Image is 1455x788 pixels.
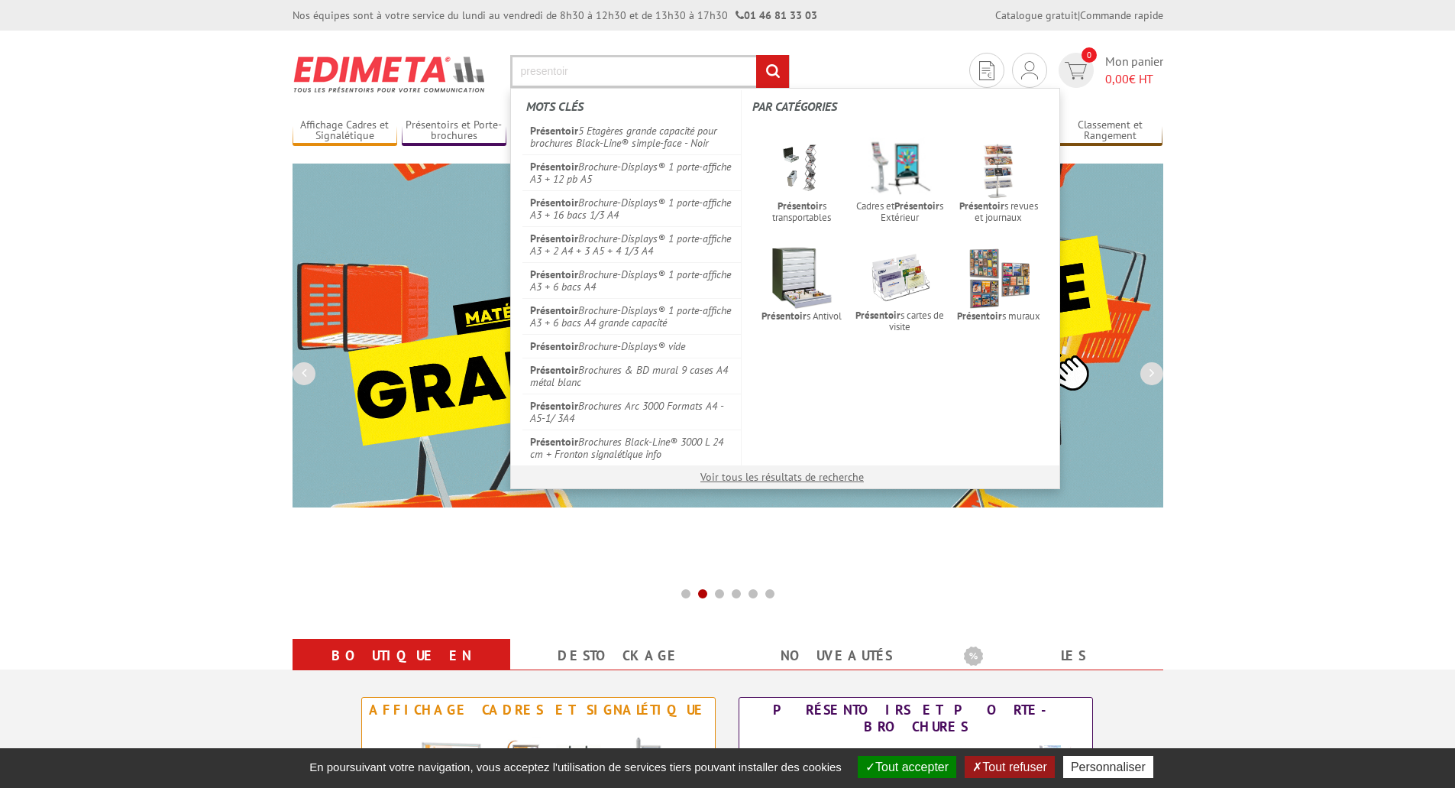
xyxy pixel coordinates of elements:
[761,310,807,323] em: Présentoir
[530,124,578,138] em: Présentoir
[402,118,507,144] a: Présentoirs et Porte-brochures
[1021,61,1038,79] img: devis rapide
[995,8,1078,22] a: Catalogue gratuit
[1058,118,1163,144] a: Classement et Rangement
[530,196,578,209] em: Présentoir
[949,132,1048,229] a: Présentoirs revues et journaux
[743,702,1088,735] div: Présentoirs et Porte-brochures
[1065,62,1087,79] img: devis rapide
[746,642,927,670] a: nouveautés
[302,760,849,773] span: En poursuivant votre navigation, vous acceptez l'utilisation de services tiers pouvant installer ...
[293,118,398,144] a: Affichage Cadres et Signalétique
[736,8,817,22] strong: 01 46 81 33 03
[778,199,823,212] em: Présentoir
[964,642,1145,697] a: Les promotions
[530,160,578,173] em: Présentoir
[855,309,900,322] em: Présentoir
[851,132,949,229] a: Cadres etPrésentoirs Extérieur
[954,200,1043,223] span: s revues et journaux
[1105,71,1129,86] span: 0,00
[855,310,945,332] span: s cartes de visite
[522,262,742,298] a: PrésentoirBrochure-Displays® 1 porte-affiche A3 + 6 bacs A4
[522,358,742,394] a: PrésentoirBrochures & BD mural 9 cases A4 métal blanc
[770,137,833,200] img: presentoirs_pliables_215415_2.jpg
[529,642,710,670] a: Destockage
[756,55,789,88] input: rechercher
[1055,53,1163,88] a: devis rapide 0 Mon panier 0,00€ HT
[1105,53,1163,88] span: Mon panier
[1063,756,1153,778] button: Personnaliser (fenêtre modale)
[979,61,994,80] img: devis rapide
[858,756,956,778] button: Tout accepter
[752,242,851,338] a: Présentoirs Antivol
[964,642,1155,673] b: Les promotions
[510,55,790,88] input: Rechercher un produit ou une référence...
[752,90,1047,123] label: Par catégories
[855,200,945,223] span: Cadres et s Extérieur
[510,88,1060,489] div: Rechercher un produit ou une référence...
[770,246,833,310] img: presentoirs-antivol.jpg
[1080,8,1163,22] a: Commande rapide
[293,8,817,23] div: Nos équipes sont à votre service du lundi au vendredi de 8h30 à 12h30 et de 13h30 à 17h30
[530,435,578,449] em: Présentoir
[894,199,939,212] em: Présentoir
[530,399,578,413] em: Présentoir
[522,298,742,334] a: PrésentoirBrochure-Displays® 1 porte-affiche A3 + 6 bacs A4 grande capacité
[530,339,578,353] em: Présentoir
[530,303,578,317] em: Présentoir
[530,363,578,377] em: Présentoir
[967,246,1030,310] img: muraux.jpg
[868,246,932,310] img: presentoirs_cartes_visite_470800.jpg
[522,119,742,154] a: Présentoir5 Etagères grande capacité pour brochures Black-Line® simple-face - Noir
[366,702,711,718] div: Affichage Cadres et Signalétique
[293,46,487,102] img: Présentoir, panneau, stand - Edimeta - PLV, affichage, mobilier bureau, entreprise
[995,8,1163,23] div: |
[752,132,851,229] a: Présentoirs transportables
[522,430,742,465] a: PrésentoirBrochures Black-Line® 3000 L 24 cm + Fronton signalétique info
[530,268,578,281] em: Présentoir
[522,226,742,262] a: PrésentoirBrochure-Displays® 1 porte-affiche A3 + 2 A4 + 3 A5 + 4 1/3 A4
[522,334,742,358] a: PrésentoirBrochure-Displays® vide
[522,190,742,226] a: PrésentoirBrochure-Displays® 1 porte-affiche A3 + 16 bacs 1/3 A4
[757,200,846,223] span: s transportables
[957,310,1040,333] span: s muraux
[700,470,864,484] a: Voir tous les résultats de recherche
[530,232,578,245] em: Présentoir
[965,756,1054,778] button: Tout refuser
[957,310,1002,323] em: Présentoir
[311,642,492,697] a: Boutique en ligne
[526,99,584,114] span: Mots clés
[522,394,742,430] a: PrésentoirBrochures Arc 3000 Formats A4 - A5-1/ 3A4
[1105,70,1163,88] span: € HT
[868,137,932,200] img: vignette-presentoirs-plv-exterieur.jpg
[851,242,949,338] a: Présentoirs cartes de visite
[949,242,1048,338] a: Présentoirs muraux
[1082,47,1097,63] span: 0
[967,137,1030,200] img: presentoirs-brochures.jpg
[761,310,842,333] span: s Antivol
[522,154,742,190] a: PrésentoirBrochure-Displays® 1 porte-affiche A3 + 12 pb A5
[959,199,1004,212] em: Présentoir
